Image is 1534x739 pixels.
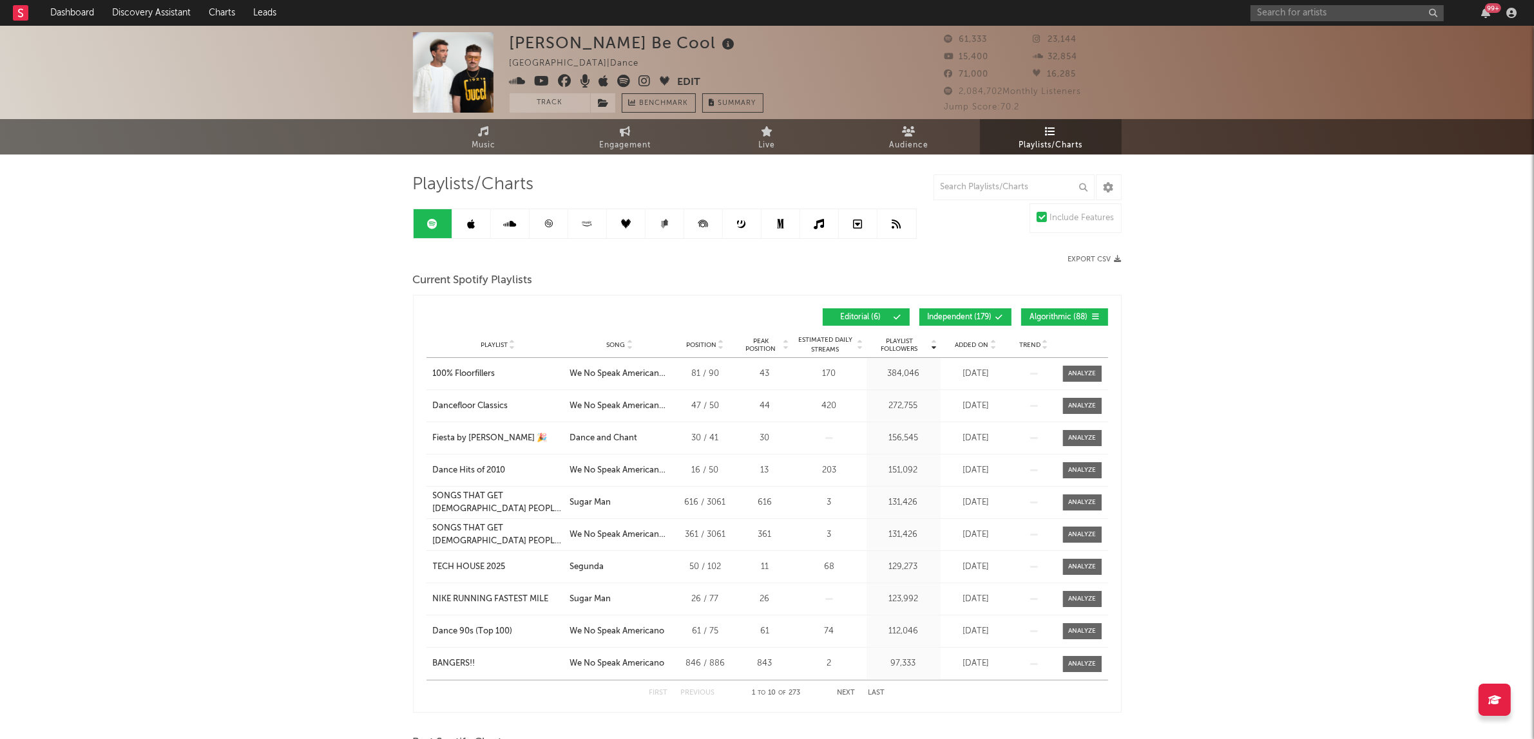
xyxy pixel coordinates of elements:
span: to [758,690,765,696]
div: Dance and Chant [570,432,637,445]
div: 203 [796,464,863,477]
span: 16,285 [1033,70,1076,79]
a: Dance 90s (Top 100) [433,625,563,638]
div: We No Speak Americano [570,625,664,638]
div: 616 [741,496,789,509]
div: 74 [796,625,863,638]
span: Playlist Followers [870,337,930,353]
button: Last [868,689,885,697]
div: [DATE] [944,561,1008,574]
button: 99+ [1481,8,1490,18]
span: Playlists/Charts [413,177,534,192]
span: 71,000 [944,70,989,79]
span: Live [759,138,776,153]
div: 1 10 273 [741,686,812,701]
div: 26 [741,593,789,606]
button: Editorial(6) [823,308,910,326]
span: Music [472,138,495,153]
span: of [778,690,786,696]
div: 61 / 75 [676,625,734,638]
a: Audience [838,119,980,154]
a: Live [696,119,838,154]
a: TECH HOUSE 2025 [433,561,563,574]
a: Dancefloor Classics [433,400,563,413]
span: Independent ( 179 ) [928,313,992,321]
a: Benchmark [622,93,696,113]
div: Dancefloor Classics [433,400,508,413]
div: 616 / 3061 [676,496,734,509]
span: Current Spotify Playlists [413,273,533,288]
div: 123,992 [870,593,937,606]
div: 30 [741,432,789,445]
button: Next [838,689,856,697]
div: Fiesta by [PERSON_NAME] 🎉 [433,432,548,445]
span: 61,333 [944,35,988,44]
span: 23,144 [1033,35,1077,44]
div: We No Speak Americano (Edit) [570,400,670,413]
a: Engagement [555,119,696,154]
div: NIKE RUNNING FASTEST MILE [433,593,549,606]
button: First [649,689,668,697]
span: Peak Position [741,337,781,353]
a: Fiesta by [PERSON_NAME] 🎉 [433,432,563,445]
a: 100% Floorfillers [433,368,563,380]
span: Trend [1019,341,1040,349]
button: Algorithmic(88) [1021,308,1108,326]
div: 384,046 [870,368,937,380]
div: 13 [741,464,789,477]
div: Dance 90s (Top 100) [433,625,513,638]
div: 44 [741,400,789,413]
span: 32,854 [1033,53,1077,61]
div: [DATE] [944,593,1008,606]
div: [DATE] [944,368,1008,380]
div: [DATE] [944,496,1008,509]
a: Music [413,119,555,154]
div: 43 [741,368,789,380]
div: 97,333 [870,657,937,670]
span: Audience [889,138,928,153]
div: Include Features [1050,210,1115,226]
div: Sugar Man [570,593,611,606]
div: 156,545 [870,432,937,445]
div: 30 / 41 [676,432,734,445]
div: 112,046 [870,625,937,638]
div: 3 [796,529,863,541]
div: 272,755 [870,400,937,413]
div: 131,426 [870,529,937,541]
div: 11 [741,561,789,574]
div: 81 / 90 [676,368,734,380]
div: [DATE] [944,400,1008,413]
span: 15,400 [944,53,989,61]
a: NIKE RUNNING FASTEST MILE [433,593,563,606]
a: SONGS THAT GET [DEMOGRAPHIC_DATA] PEOPLE TURNT [433,522,563,547]
button: Independent(179) [919,308,1011,326]
span: Editorial ( 6 ) [831,313,890,321]
span: Estimated Daily Streams [796,335,856,355]
div: 16 / 50 [676,464,734,477]
div: We No Speak Americano [570,657,664,670]
div: We No Speak Americano (JT Radio Edit) [570,529,670,541]
button: Edit [678,75,701,91]
button: Export CSV [1068,256,1122,263]
a: SONGS THAT GET [DEMOGRAPHIC_DATA] PEOPLE TURNT [433,490,563,515]
span: Benchmark [640,96,689,111]
div: 361 [741,529,789,541]
div: [DATE] [944,625,1008,638]
div: 151,092 [870,464,937,477]
a: Dance Hits of 2010 [433,464,563,477]
div: [DATE] [944,432,1008,445]
span: Algorithmic ( 88 ) [1030,313,1089,321]
div: We No Speak Americano (Edit) [570,464,670,477]
div: 99 + [1485,3,1501,13]
input: Search Playlists/Charts [934,174,1095,200]
div: 100% Floorfillers [433,368,495,380]
div: 131,426 [870,496,937,509]
div: Segunda [570,561,604,574]
div: [DATE] [944,464,1008,477]
div: 26 / 77 [676,593,734,606]
div: BANGERS!! [433,657,475,670]
span: Added On [955,341,989,349]
div: 843 [741,657,789,670]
